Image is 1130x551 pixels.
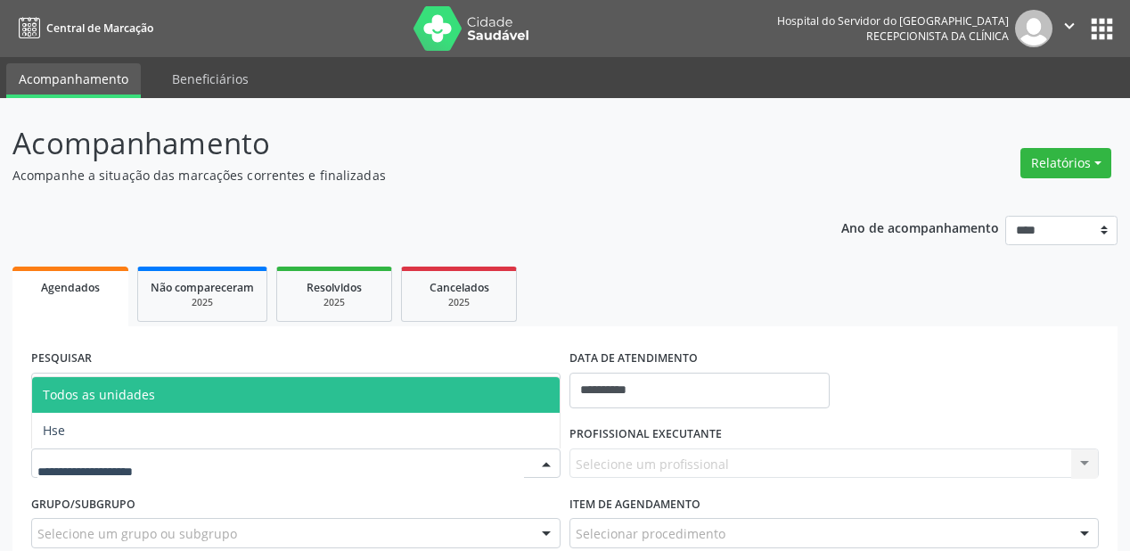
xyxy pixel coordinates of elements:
span: Selecione um grupo ou subgrupo [37,524,237,543]
div: 2025 [290,296,379,309]
p: Acompanhe a situação das marcações correntes e finalizadas [12,166,786,185]
a: Beneficiários [160,63,261,95]
div: Hospital do Servidor do [GEOGRAPHIC_DATA] [777,13,1009,29]
p: Ano de acompanhamento [841,216,999,238]
button: apps [1086,13,1118,45]
label: Grupo/Subgrupo [31,490,135,518]
span: Selecionar procedimento [576,524,725,543]
span: Resolvidos [307,280,362,295]
span: Agendados [41,280,100,295]
span: Todos as unidades [43,386,155,403]
label: PESQUISAR [31,345,92,373]
a: Central de Marcação [12,13,153,43]
button: Relatórios [1020,148,1111,178]
span: Hse [43,422,65,439]
span: Recepcionista da clínica [866,29,1009,44]
button:  [1052,10,1086,47]
div: 2025 [414,296,504,309]
label: PROFISSIONAL EXECUTANTE [569,421,722,448]
p: Acompanhamento [12,121,786,166]
label: DATA DE ATENDIMENTO [569,345,698,373]
label: Item de agendamento [569,490,700,518]
a: Acompanhamento [6,63,141,98]
img: img [1015,10,1052,47]
span: Central de Marcação [46,21,153,36]
span: Cancelados [430,280,489,295]
div: 2025 [151,296,254,309]
span: Não compareceram [151,280,254,295]
i:  [1060,16,1079,36]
